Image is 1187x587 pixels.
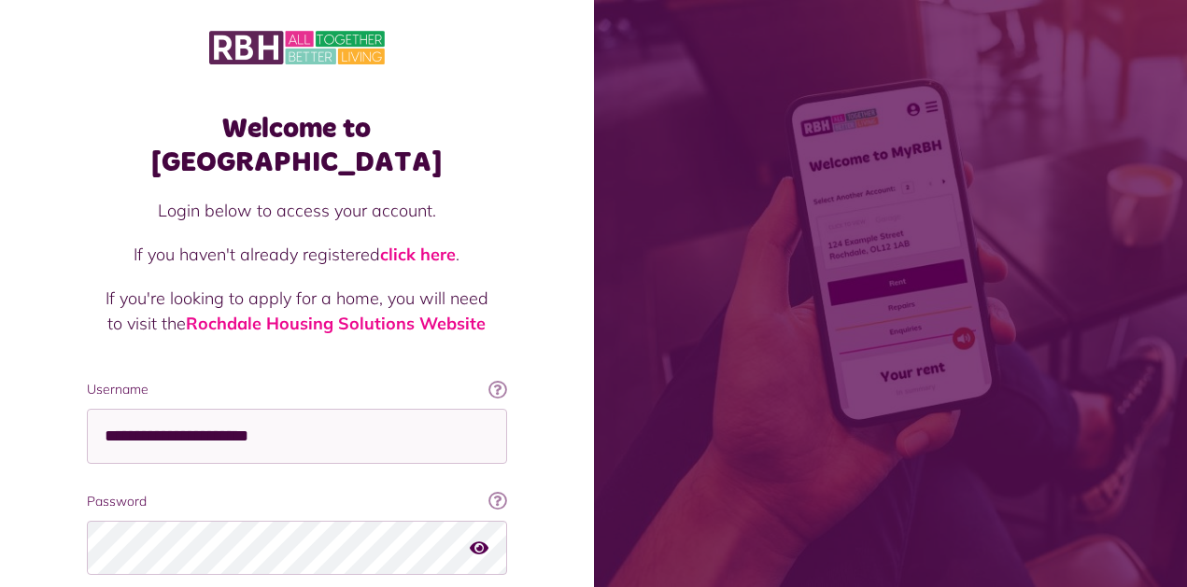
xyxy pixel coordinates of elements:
label: Username [87,380,507,399]
p: If you're looking to apply for a home, you will need to visit the [106,286,488,336]
label: Password [87,492,507,511]
a: Rochdale Housing Solutions Website [186,313,486,334]
p: Login below to access your account. [106,198,488,223]
img: MyRBH [209,28,385,67]
h1: Welcome to [GEOGRAPHIC_DATA] [87,112,507,179]
a: click here [380,244,456,265]
p: If you haven't already registered . [106,242,488,267]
